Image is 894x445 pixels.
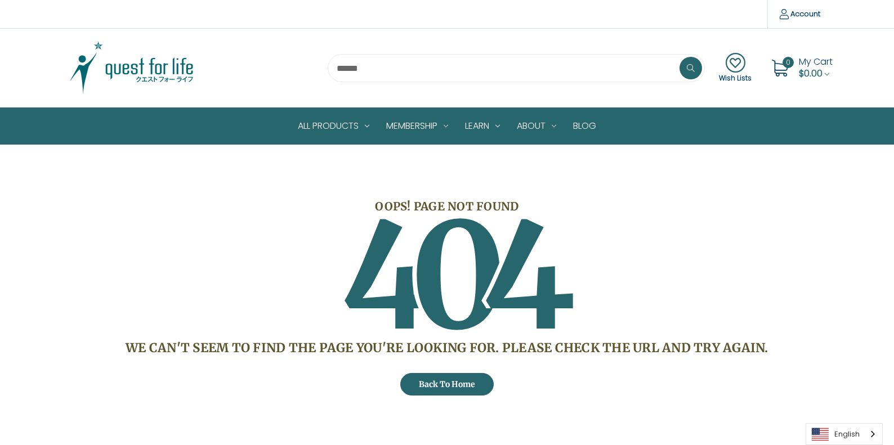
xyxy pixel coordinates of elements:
[508,108,565,144] a: About
[799,55,833,80] a: Cart with 0 items
[482,185,553,368] span: 4
[378,108,457,144] a: Membership
[61,40,202,96] img: Quest Group
[565,108,605,144] a: Blog
[457,108,508,144] a: Learn
[410,185,482,368] span: 0
[806,424,882,444] a: English
[799,55,833,68] span: My Cart
[289,108,378,144] a: All Products
[806,423,883,445] aside: Language selected: English
[341,185,410,368] span: 4
[719,53,752,83] a: Wish Lists
[86,198,808,215] h4: Oops! Page not found
[806,423,883,445] div: Language
[400,373,494,395] a: Back To Home
[86,339,808,357] h3: We can't seem to find the page you're looking for. Please check the URL and try again.
[799,67,823,80] span: $0.00
[783,57,794,68] span: 0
